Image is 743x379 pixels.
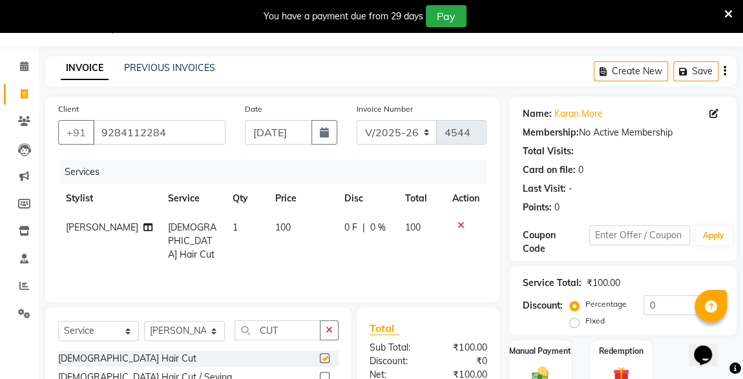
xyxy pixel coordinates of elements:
div: No Active Membership [522,126,724,139]
div: Services [59,160,496,184]
th: Action [444,184,487,213]
th: Price [267,184,337,213]
button: +91 [58,120,94,145]
div: ₹0 [428,354,497,368]
label: Redemption [599,345,644,357]
div: - [568,182,572,196]
button: Apply [695,226,732,245]
iframe: chat widget [689,327,730,366]
div: [DEMOGRAPHIC_DATA] Hair Cut [58,352,196,365]
div: ₹100.00 [428,341,497,354]
input: Search or Scan [235,320,320,340]
span: 100 [275,221,291,233]
span: Total [370,322,399,335]
div: ₹100.00 [586,276,620,290]
a: INVOICE [61,57,109,80]
th: Disc [337,184,397,213]
div: Discount: [360,354,428,368]
a: PREVIOUS INVOICES [124,62,215,74]
input: Search by Name/Mobile/Email/Code [93,120,225,145]
div: Sub Total: [360,341,428,354]
label: Client [58,103,79,115]
div: Membership: [522,126,578,139]
div: Service Total: [522,276,581,290]
div: Last Visit: [522,182,565,196]
div: Total Visits: [522,145,573,158]
div: You have a payment due from 29 days [264,10,423,23]
label: Manual Payment [509,345,571,357]
button: Pay [426,5,466,27]
button: Create New [594,61,668,81]
span: 1 [233,221,238,233]
th: Stylist [58,184,160,213]
label: Date [245,103,262,115]
div: Discount: [522,299,562,312]
span: 100 [405,221,421,233]
label: Invoice Number [357,103,413,115]
span: [PERSON_NAME] [66,221,138,233]
div: Points: [522,201,551,214]
th: Qty [225,184,267,213]
input: Enter Offer / Coupon Code [589,225,690,245]
span: 0 F [344,221,357,234]
span: | [362,221,365,234]
th: Total [397,184,445,213]
label: Percentage [585,298,626,310]
button: Save [673,61,718,81]
th: Service [160,184,225,213]
div: 0 [578,163,583,177]
div: Card on file: [522,163,575,177]
a: Karan More [554,107,602,121]
span: 0 % [370,221,386,234]
div: Name: [522,107,551,121]
span: [DEMOGRAPHIC_DATA] Hair Cut [168,221,216,260]
div: Coupon Code [522,229,589,256]
label: Fixed [585,315,604,327]
div: 0 [554,201,559,214]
